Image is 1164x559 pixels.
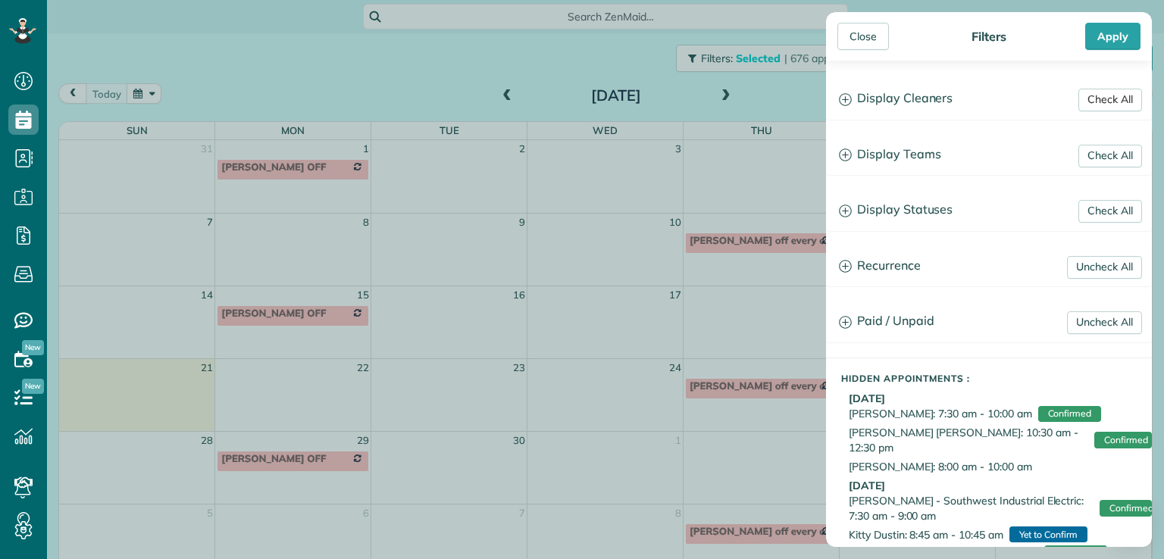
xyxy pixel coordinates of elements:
[1085,23,1141,50] div: Apply
[1078,145,1142,167] a: Check All
[22,340,44,355] span: New
[827,80,1151,118] a: Display Cleaners
[827,136,1151,174] a: Display Teams
[849,479,885,492] b: [DATE]
[837,23,889,50] div: Close
[849,493,1094,523] span: [PERSON_NAME] - Southwest Industrial Electric: 7:30 am - 9:00 am
[1078,89,1142,111] a: Check All
[1067,256,1142,279] a: Uncheck All
[849,527,1003,542] span: Kitty Dustin: 8:45 am - 10:45 am
[1038,458,1099,475] span: Cancelled
[849,392,885,405] b: [DATE]
[827,191,1151,230] a: Display Statuses
[1100,500,1152,517] span: Confirmed
[849,459,1032,474] span: [PERSON_NAME]: 8:00 am - 10:00 am
[1009,526,1087,543] span: Yet to Confirm
[1078,200,1142,223] a: Check All
[1094,432,1152,448] span: Confirmed
[827,247,1151,286] a: Recurrence
[827,302,1151,341] a: Paid / Unpaid
[1067,311,1142,334] a: Uncheck All
[967,29,1011,44] div: Filters
[1038,406,1101,423] span: Confirmed
[841,373,1152,383] h5: Hidden Appointments :
[22,379,44,394] span: New
[849,406,1032,421] span: [PERSON_NAME]: 7:30 am - 10:00 am
[849,425,1088,455] span: [PERSON_NAME] [PERSON_NAME]: 10:30 am - 12:30 pm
